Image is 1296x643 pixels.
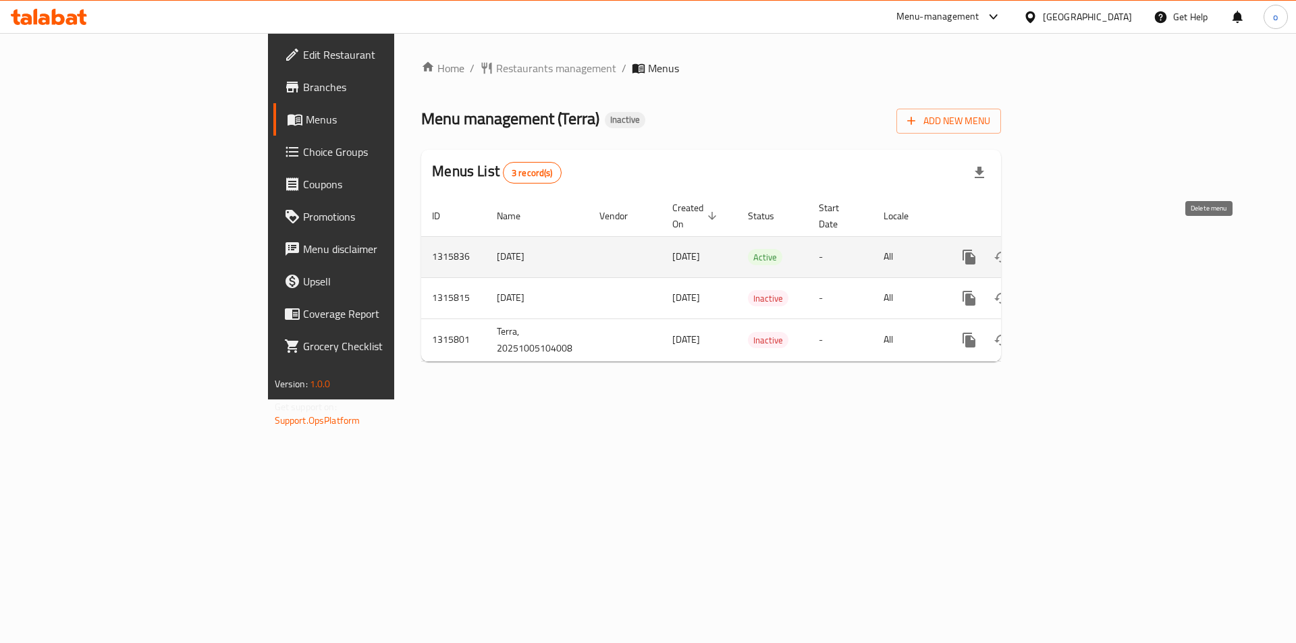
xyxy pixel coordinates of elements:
div: Inactive [748,332,788,348]
span: Edit Restaurant [303,47,474,63]
span: Name [497,208,538,224]
a: Coverage Report [273,298,485,330]
div: Inactive [605,112,645,128]
button: Change Status [986,241,1018,273]
div: Menu-management [896,9,979,25]
button: more [953,241,986,273]
div: Inactive [748,290,788,306]
span: Created On [672,200,721,232]
nav: breadcrumb [421,60,1001,76]
span: 3 record(s) [504,167,561,179]
span: [DATE] [672,289,700,306]
div: Active [748,249,782,265]
a: Support.OpsPlatform [275,412,360,429]
span: 1.0.0 [310,375,331,393]
span: [DATE] [672,331,700,348]
span: Coupons [303,176,474,192]
span: Status [748,208,792,224]
td: [DATE] [486,277,589,318]
button: Change Status [986,324,1018,356]
div: Total records count [503,162,562,184]
a: Restaurants management [480,60,616,76]
span: Menus [648,60,679,76]
span: Branches [303,79,474,95]
span: Version: [275,375,308,393]
span: Choice Groups [303,144,474,160]
span: Menu management ( Terra ) [421,103,599,134]
span: Vendor [599,208,645,224]
span: Add New Menu [907,113,990,130]
span: Menus [306,111,474,128]
table: enhanced table [421,196,1093,362]
span: ID [432,208,458,224]
td: Terra, 20251005104008 [486,318,589,361]
span: Active [748,250,782,265]
span: Inactive [605,114,645,125]
a: Menu disclaimer [273,233,485,265]
span: o [1273,9,1278,24]
button: more [953,324,986,356]
td: - [808,277,873,318]
a: Branches [273,71,485,103]
a: Grocery Checklist [273,330,485,362]
button: Add New Menu [896,109,1001,134]
span: Coverage Report [303,306,474,322]
td: All [873,277,942,318]
span: [DATE] [672,248,700,265]
a: Choice Groups [273,136,485,168]
span: Start Date [819,200,857,232]
li: / [622,60,626,76]
h2: Menus List [432,161,561,184]
a: Upsell [273,265,485,298]
td: - [808,318,873,361]
th: Actions [942,196,1093,237]
button: Change Status [986,282,1018,314]
td: [DATE] [486,236,589,277]
td: All [873,236,942,277]
span: Restaurants management [496,60,616,76]
span: Locale [884,208,926,224]
button: more [953,282,986,314]
span: Inactive [748,291,788,306]
td: All [873,318,942,361]
span: Upsell [303,273,474,289]
span: Get support on: [275,398,337,416]
a: Edit Restaurant [273,38,485,71]
a: Promotions [273,200,485,233]
span: Promotions [303,208,474,225]
div: [GEOGRAPHIC_DATA] [1043,9,1132,24]
a: Coupons [273,168,485,200]
span: Menu disclaimer [303,241,474,257]
span: Inactive [748,333,788,348]
td: - [808,236,873,277]
span: Grocery Checklist [303,338,474,354]
a: Menus [273,103,485,136]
